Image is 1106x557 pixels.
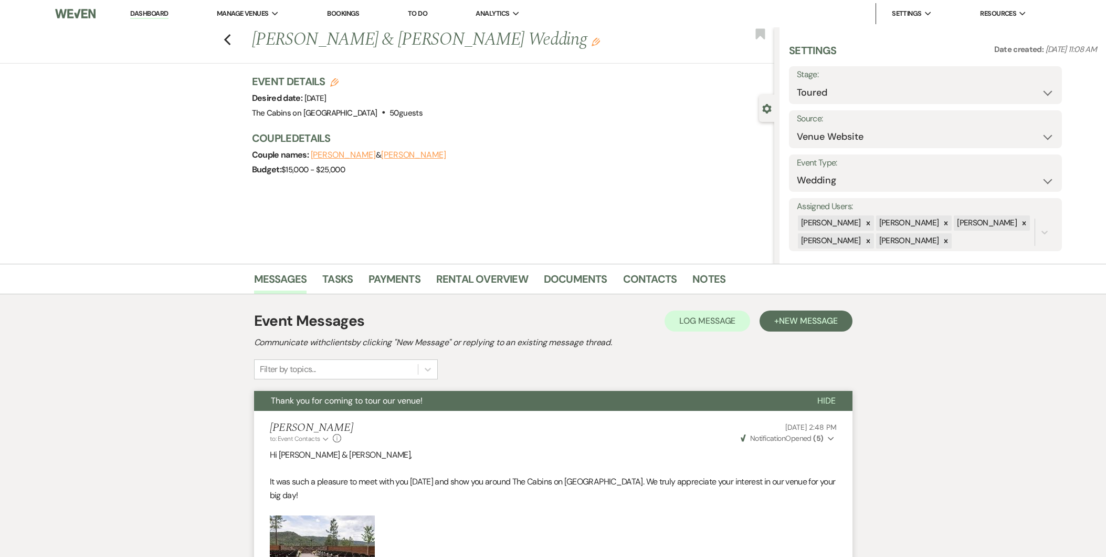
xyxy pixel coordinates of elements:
span: Couple names: [252,149,311,160]
span: New Message [779,315,837,326]
label: Event Type: [797,156,1054,171]
button: Edit [592,37,600,46]
span: Resources [980,8,1016,19]
h1: Event Messages [254,310,365,332]
button: Close lead details [762,103,772,113]
a: Dashboard [130,9,168,19]
div: [PERSON_NAME] [876,233,941,249]
span: Hide [817,395,836,406]
h5: [PERSON_NAME] [270,421,353,435]
div: [PERSON_NAME] [798,215,862,231]
span: Thank you for coming to tour our venue! [271,395,423,406]
a: To Do [408,9,427,18]
span: Budget: [252,164,282,175]
div: [PERSON_NAME] [954,215,1018,231]
span: Settings [892,8,922,19]
span: The Cabins on [GEOGRAPHIC_DATA] [252,108,377,118]
a: Documents [544,271,607,294]
a: Payments [368,271,420,294]
h2: Communicate with clients by clicking "New Message" or replying to an existing message thread. [254,336,852,349]
h3: Couple Details [252,131,764,146]
button: to: Event Contacts [270,434,330,443]
span: to: Event Contacts [270,435,320,443]
span: Manage Venues [217,8,269,19]
div: [PERSON_NAME] [798,233,862,249]
span: Notification [750,434,785,443]
span: It was such a pleasure to meet with you [DATE] and show you around The Cabins on [GEOGRAPHIC_DATA... [270,476,836,501]
span: Opened [741,434,824,443]
button: [PERSON_NAME] [381,151,446,159]
button: NotificationOpened (5) [739,433,837,444]
a: Bookings [327,9,360,18]
span: 50 guests [389,108,423,118]
div: Filter by topics... [260,363,316,376]
label: Stage: [797,67,1054,82]
span: & [311,150,446,160]
span: Desired date: [252,92,304,104]
a: Rental Overview [436,271,528,294]
label: Assigned Users: [797,199,1054,214]
a: Messages [254,271,307,294]
span: [DATE] 2:48 PM [785,422,836,432]
span: Analytics [476,8,509,19]
span: Log Message [679,315,735,326]
label: Source: [797,111,1054,127]
button: Log Message [665,311,750,332]
h3: Settings [789,43,837,66]
button: Hide [800,391,852,411]
strong: ( 5 ) [813,434,823,443]
span: Date created: [994,44,1046,55]
h1: [PERSON_NAME] & [PERSON_NAME] Wedding [252,27,666,53]
a: Tasks [322,271,353,294]
button: +New Message [760,311,852,332]
a: Contacts [623,271,677,294]
span: $15,000 - $25,000 [281,164,345,175]
button: [PERSON_NAME] [311,151,376,159]
span: [DATE] [304,93,326,104]
img: Weven Logo [55,3,96,25]
button: Thank you for coming to tour our venue! [254,391,800,411]
span: [DATE] 11:08 AM [1046,44,1097,55]
h3: Event Details [252,74,423,89]
a: Notes [692,271,725,294]
div: [PERSON_NAME] [876,215,941,231]
span: Hi [PERSON_NAME] & [PERSON_NAME], [270,449,412,460]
